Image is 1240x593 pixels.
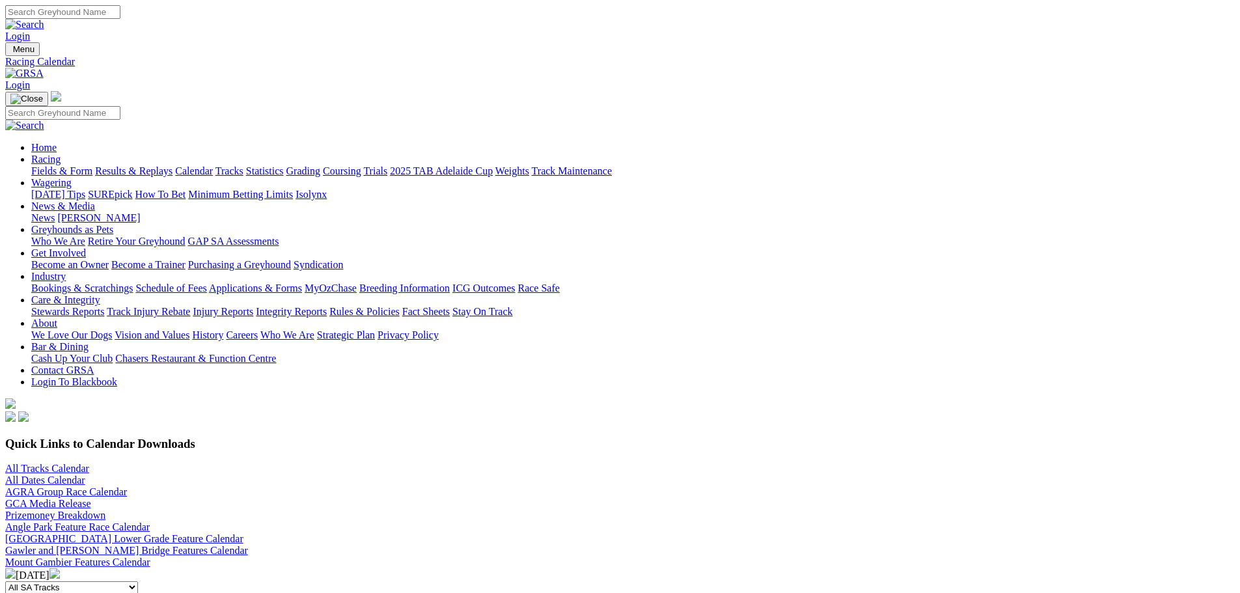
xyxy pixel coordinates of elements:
a: GAP SA Assessments [188,236,279,247]
a: Weights [495,165,529,176]
a: We Love Our Dogs [31,329,112,340]
a: AGRA Group Race Calendar [5,486,127,497]
a: Results & Replays [95,165,172,176]
img: twitter.svg [18,411,29,422]
a: Care & Integrity [31,294,100,305]
a: Chasers Restaurant & Function Centre [115,353,276,364]
div: Wagering [31,189,1235,200]
a: Angle Park Feature Race Calendar [5,521,150,532]
button: Toggle navigation [5,42,40,56]
img: Close [10,94,43,104]
a: How To Bet [135,189,186,200]
a: Tracks [215,165,243,176]
a: History [192,329,223,340]
a: Get Involved [31,247,86,258]
a: MyOzChase [305,283,357,294]
div: Care & Integrity [31,306,1235,318]
div: Racing [31,165,1235,177]
div: News & Media [31,212,1235,224]
a: Gawler and [PERSON_NAME] Bridge Features Calendar [5,545,248,556]
img: facebook.svg [5,411,16,422]
img: logo-grsa-white.png [51,91,61,102]
a: Stewards Reports [31,306,104,317]
div: Bar & Dining [31,353,1235,365]
input: Search [5,5,120,19]
img: chevron-right-pager-white.svg [49,568,60,579]
a: Greyhounds as Pets [31,224,113,235]
a: Racing Calendar [5,56,1235,68]
a: Injury Reports [193,306,253,317]
button: Toggle navigation [5,92,48,106]
a: [GEOGRAPHIC_DATA] Lower Grade Feature Calendar [5,533,243,544]
img: logo-grsa-white.png [5,398,16,409]
div: Greyhounds as Pets [31,236,1235,247]
a: Minimum Betting Limits [188,189,293,200]
a: Racing [31,154,61,165]
div: About [31,329,1235,341]
input: Search [5,106,120,120]
a: Race Safe [517,283,559,294]
a: Stay On Track [452,306,512,317]
a: News [31,212,55,223]
span: Menu [13,44,34,54]
div: Industry [31,283,1235,294]
a: Statistics [246,165,284,176]
a: Track Injury Rebate [107,306,190,317]
a: Privacy Policy [378,329,439,340]
a: ICG Outcomes [452,283,515,294]
a: Become a Trainer [111,259,186,270]
a: Home [31,142,57,153]
a: Vision and Values [115,329,189,340]
img: GRSA [5,68,44,79]
a: Industry [31,271,66,282]
a: Login [5,31,30,42]
a: All Dates Calendar [5,475,85,486]
a: Calendar [175,165,213,176]
a: Fact Sheets [402,306,450,317]
a: 2025 TAB Adelaide Cup [390,165,493,176]
img: Search [5,19,44,31]
a: Login To Blackbook [31,376,117,387]
img: chevron-left-pager-white.svg [5,568,16,579]
a: Bookings & Scratchings [31,283,133,294]
a: Mount Gambier Features Calendar [5,557,150,568]
a: Track Maintenance [532,165,612,176]
a: Schedule of Fees [135,283,206,294]
a: All Tracks Calendar [5,463,89,474]
a: About [31,318,57,329]
a: [DATE] Tips [31,189,85,200]
img: Search [5,120,44,131]
a: Login [5,79,30,90]
a: Who We Are [260,329,314,340]
a: Bar & Dining [31,341,89,352]
a: Trials [363,165,387,176]
a: SUREpick [88,189,132,200]
a: Wagering [31,177,72,188]
a: Careers [226,329,258,340]
a: Rules & Policies [329,306,400,317]
a: Purchasing a Greyhound [188,259,291,270]
a: News & Media [31,200,95,212]
a: Strategic Plan [317,329,375,340]
a: Fields & Form [31,165,92,176]
h3: Quick Links to Calendar Downloads [5,437,1235,451]
a: Isolynx [296,189,327,200]
a: Syndication [294,259,343,270]
a: Prizemoney Breakdown [5,510,105,521]
a: Retire Your Greyhound [88,236,186,247]
a: Integrity Reports [256,306,327,317]
a: [PERSON_NAME] [57,212,140,223]
div: Get Involved [31,259,1235,271]
div: [DATE] [5,568,1235,581]
a: Contact GRSA [31,365,94,376]
a: Breeding Information [359,283,450,294]
a: Coursing [323,165,361,176]
a: Become an Owner [31,259,109,270]
a: Cash Up Your Club [31,353,113,364]
a: Applications & Forms [209,283,302,294]
a: Who We Are [31,236,85,247]
a: Grading [286,165,320,176]
a: GCA Media Release [5,498,91,509]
